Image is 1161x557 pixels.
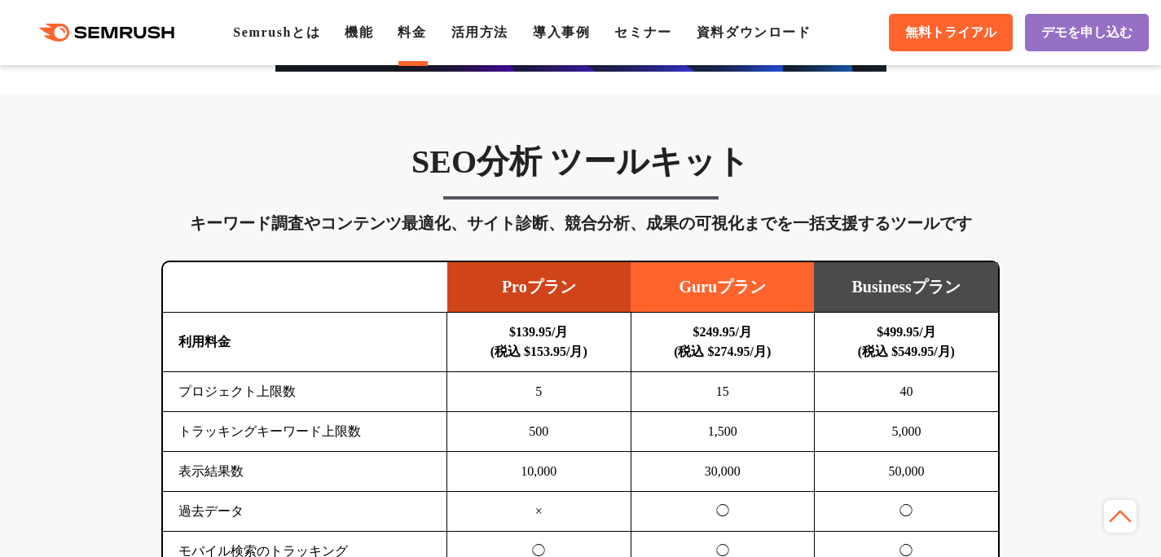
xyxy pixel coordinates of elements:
span: デモを申し込む [1041,24,1132,42]
a: 導入事例 [533,25,590,39]
a: 機能 [345,25,373,39]
td: ◯ [631,492,814,532]
td: 過去データ [163,492,446,532]
td: 40 [814,372,997,412]
a: 活用方法 [451,25,508,39]
div: キーワード調査やコンテンツ最適化、サイト診断、競合分析、成果の可視化までを一括支援するツールです [161,210,1000,236]
a: デモを申し込む [1025,14,1149,51]
td: プロジェクト上限数 [163,372,446,412]
h3: SEO分析 ツールキット [161,142,1000,182]
b: $499.95/月 (税込 $549.95/月) [858,325,955,358]
td: 500 [447,412,631,452]
a: 資料ダウンロード [697,25,811,39]
td: 1,500 [631,412,814,452]
td: × [447,492,631,532]
a: 無料トライアル [889,14,1013,51]
td: 50,000 [814,452,997,492]
span: 無料トライアル [905,24,996,42]
b: $139.95/月 (税込 $153.95/月) [490,325,587,358]
td: Businessプラン [814,262,997,313]
td: 10,000 [447,452,631,492]
td: 5,000 [814,412,997,452]
td: Proプラン [447,262,631,313]
td: 表示結果数 [163,452,446,492]
a: Semrushとは [233,25,320,39]
td: トラッキングキーワード上限数 [163,412,446,452]
td: ◯ [814,492,997,532]
td: 5 [447,372,631,412]
b: 利用料金 [178,335,231,349]
td: Guruプラン [631,262,814,313]
b: $249.95/月 (税込 $274.95/月) [674,325,771,358]
a: 料金 [398,25,426,39]
td: 15 [631,372,814,412]
a: セミナー [614,25,671,39]
td: 30,000 [631,452,814,492]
